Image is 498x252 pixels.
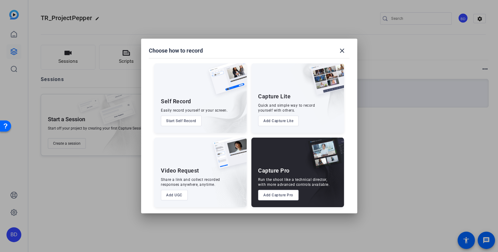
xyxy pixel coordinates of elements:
[161,177,220,187] div: Share a link and collect recorded responses anywhere, anytime.
[338,47,346,54] mat-icon: close
[161,98,191,105] div: Self Record
[161,167,199,174] div: Video Request
[258,116,299,126] button: Add Capture Lite
[204,63,247,100] img: self-record.png
[149,47,203,54] h1: Choose how to record
[258,93,291,100] div: Capture Lite
[161,190,188,200] button: Add UGC
[303,138,344,175] img: capture-pro.png
[258,177,329,187] div: Run the shoot like a technical director, with more advanced controls available.
[306,63,344,101] img: capture-lite.png
[289,63,344,125] img: embarkstudio-capture-lite.png
[258,167,290,174] div: Capture Pro
[211,157,247,207] img: embarkstudio-ugc-content.png
[258,190,299,200] button: Add Capture Pro
[298,145,344,207] img: embarkstudio-capture-pro.png
[193,77,247,133] img: embarkstudio-self-record.png
[258,103,315,113] div: Quick and simple way to record yourself with others.
[161,116,202,126] button: Start Self Record
[161,108,228,113] div: Easily record yourself or your screen.
[208,138,247,175] img: ugc-content.png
